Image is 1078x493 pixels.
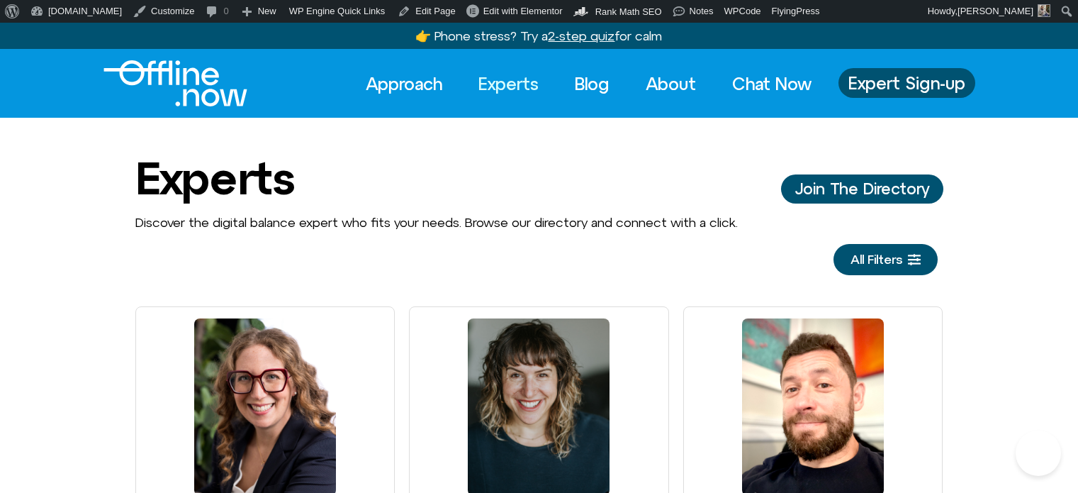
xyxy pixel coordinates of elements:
[795,180,929,197] span: Join The Directory
[415,28,662,43] a: 👉 Phone stress? Try a2-step quizfor calm
[848,74,965,92] span: Expert Sign-up
[548,28,614,43] u: 2-step quiz
[483,6,563,16] span: Edit with Elementor
[466,68,551,99] a: Experts
[781,175,943,203] a: Join The Director
[633,68,709,99] a: About
[135,153,294,203] h1: Experts
[353,68,455,99] a: Approach
[562,68,622,99] a: Blog
[958,6,1033,16] span: [PERSON_NAME]
[135,215,738,230] span: Discover the digital balance expert who fits your needs. Browse our directory and connect with a ...
[353,68,824,99] nav: Menu
[719,68,824,99] a: Chat Now
[595,6,662,17] span: Rank Math SEO
[850,253,902,267] span: All Filters
[838,68,975,98] a: Expert Sign-up
[103,60,223,106] div: Logo
[833,244,938,275] a: All Filters
[103,60,247,106] img: Offline.Now logo in white. Text of the words offline.now with a line going through the "O"
[1016,431,1061,476] iframe: Botpress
